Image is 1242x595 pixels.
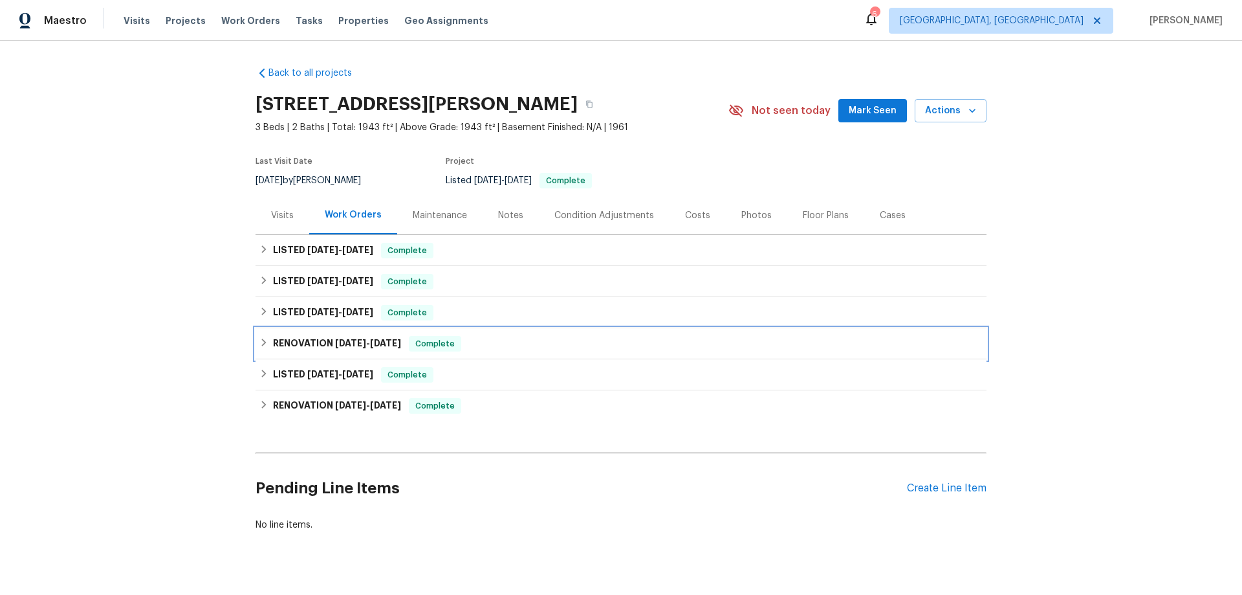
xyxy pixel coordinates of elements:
[541,177,591,185] span: Complete
[124,14,150,27] span: Visits
[446,157,474,165] span: Project
[256,235,986,266] div: LISTED [DATE]-[DATE]Complete
[307,245,373,254] span: -
[307,370,338,379] span: [DATE]
[838,99,907,123] button: Mark Seen
[1144,14,1223,27] span: [PERSON_NAME]
[307,276,338,286] span: [DATE]
[44,14,87,27] span: Maestro
[256,359,986,390] div: LISTED [DATE]-[DATE]Complete
[273,243,373,258] h6: LISTED
[335,339,366,348] span: [DATE]
[342,308,373,317] span: [DATE]
[382,244,432,257] span: Complete
[256,157,312,165] span: Last Visit Date
[335,401,366,410] span: [DATE]
[382,306,432,319] span: Complete
[370,339,401,348] span: [DATE]
[685,209,710,222] div: Costs
[335,339,401,348] span: -
[342,370,373,379] span: [DATE]
[256,390,986,421] div: RENOVATION [DATE]-[DATE]Complete
[880,209,906,222] div: Cases
[307,308,373,317] span: -
[382,275,432,288] span: Complete
[271,209,294,222] div: Visits
[554,209,654,222] div: Condition Adjustments
[382,368,432,381] span: Complete
[342,245,373,254] span: [DATE]
[870,8,879,21] div: 6
[256,519,986,532] div: No line items.
[741,209,772,222] div: Photos
[474,176,532,185] span: -
[925,103,976,119] span: Actions
[915,99,986,123] button: Actions
[166,14,206,27] span: Projects
[273,367,373,383] h6: LISTED
[342,276,373,286] span: [DATE]
[256,328,986,359] div: RENOVATION [DATE]-[DATE]Complete
[273,305,373,320] h6: LISTED
[474,176,501,185] span: [DATE]
[404,14,488,27] span: Geo Assignments
[803,209,849,222] div: Floor Plans
[256,67,380,80] a: Back to all projects
[307,308,338,317] span: [DATE]
[498,209,523,222] div: Notes
[505,176,532,185] span: [DATE]
[578,93,601,116] button: Copy Address
[307,245,338,254] span: [DATE]
[273,398,401,414] h6: RENOVATION
[273,336,401,352] h6: RENOVATION
[273,274,373,289] h6: LISTED
[256,297,986,328] div: LISTED [DATE]-[DATE]Complete
[307,276,373,286] span: -
[752,104,831,117] span: Not seen today
[307,370,373,379] span: -
[370,401,401,410] span: [DATE]
[410,399,460,412] span: Complete
[410,337,460,350] span: Complete
[907,482,986,495] div: Create Line Item
[335,401,401,410] span: -
[256,266,986,297] div: LISTED [DATE]-[DATE]Complete
[338,14,389,27] span: Properties
[849,103,897,119] span: Mark Seen
[446,176,592,185] span: Listed
[221,14,280,27] span: Work Orders
[256,458,907,519] h2: Pending Line Items
[413,209,467,222] div: Maintenance
[325,208,382,221] div: Work Orders
[256,121,728,134] span: 3 Beds | 2 Baths | Total: 1943 ft² | Above Grade: 1943 ft² | Basement Finished: N/A | 1961
[900,14,1084,27] span: [GEOGRAPHIC_DATA], [GEOGRAPHIC_DATA]
[296,16,323,25] span: Tasks
[256,173,376,188] div: by [PERSON_NAME]
[256,98,578,111] h2: [STREET_ADDRESS][PERSON_NAME]
[256,176,283,185] span: [DATE]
